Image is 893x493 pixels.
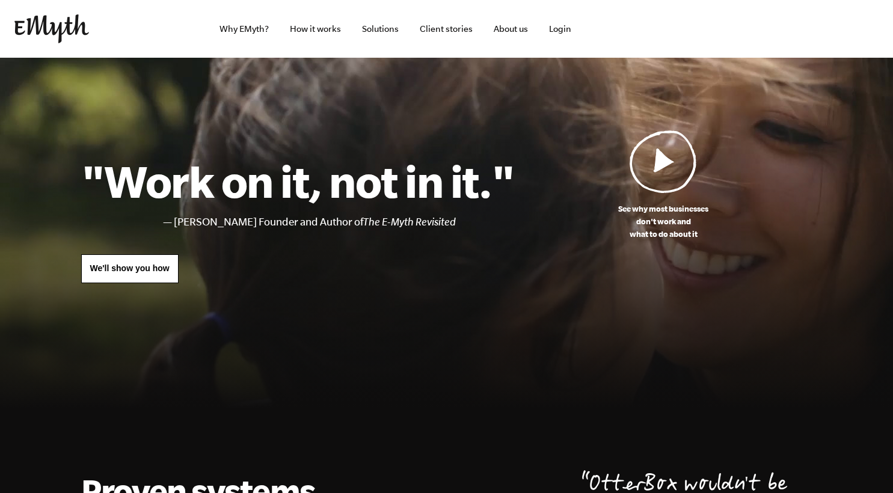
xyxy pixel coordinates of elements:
[81,155,515,207] h1: "Work on it, not in it."
[752,16,879,42] iframe: Embedded CTA
[833,435,893,493] iframe: Chat Widget
[515,203,812,240] p: See why most businesses don't work and what to do about it
[81,254,179,283] a: We'll show you how
[14,14,89,43] img: EMyth
[630,130,697,193] img: Play Video
[363,216,456,228] i: The E-Myth Revisited
[515,130,812,240] a: See why most businessesdon't work andwhat to do about it
[620,16,746,42] iframe: Embedded CTA
[174,213,515,231] li: [PERSON_NAME] Founder and Author of
[90,263,170,273] span: We'll show you how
